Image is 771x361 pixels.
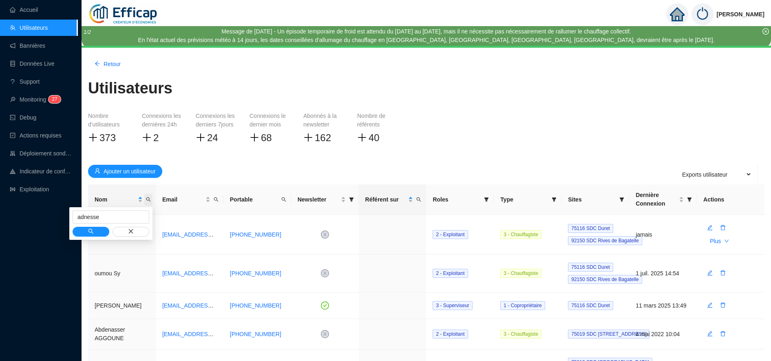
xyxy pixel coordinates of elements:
button: Plusdown [703,235,736,248]
span: 40 [369,132,380,143]
span: delete [720,270,726,276]
span: 3 - Chauffagiste [500,230,541,239]
th: Dernière Connexion [629,184,697,215]
span: 1 - Copropriétaire [500,301,545,310]
span: 7 [55,96,57,102]
span: edit [707,331,713,337]
a: questionSupport [10,78,40,85]
ul: Export [672,165,758,184]
span: 2 - Exploitant [436,232,464,237]
sup: 27 [49,95,60,103]
span: Portable [230,195,278,204]
span: edit [707,270,713,276]
span: check-square [10,133,15,138]
div: Abonnés à la newsletter [303,112,344,129]
span: Newsletter [298,195,339,204]
a: homeAccueil [10,7,38,13]
span: 68 [261,132,272,143]
a: [EMAIL_ADDRESS][DOMAIN_NAME] [162,231,259,238]
span: 162 [315,132,331,143]
span: Dernière Connexion [636,191,677,208]
span: delete [720,302,726,308]
span: arrow-left [95,61,100,66]
a: [PHONE_NUMBER] [230,231,281,238]
span: 24 [207,132,218,143]
span: edit [707,225,713,230]
span: delete [720,331,726,337]
a: [PHONE_NUMBER] [230,270,281,277]
span: 2 - Exploitant [436,270,464,276]
span: 3 - Chauffagiste [500,269,541,278]
td: 4 mai 2022 10:04 [629,319,697,350]
span: close-circle [321,269,329,277]
span: 75019 SDC [STREET_ADDRESS] [568,330,649,339]
span: 75116 SDC Duret [568,224,613,233]
span: close-circle [321,330,329,338]
span: Plus [710,237,721,246]
span: 373 [99,132,116,143]
span: plus [303,133,313,142]
span: home [670,7,685,22]
span: close-circle [762,28,769,35]
th: Email [156,184,223,215]
span: delete [720,225,726,230]
button: Ajouter un utilisateur [88,165,162,178]
td: ymielczarek@ccr.fr [156,292,223,319]
span: Type [500,195,548,204]
a: notificationBannières [10,42,45,49]
span: search [212,194,220,206]
a: [PHONE_NUMBER] [230,331,281,337]
span: plus [196,133,205,142]
div: Nombre de référents [357,112,398,129]
span: filter [349,197,354,202]
span: filter [619,197,624,202]
span: 2 [52,96,55,102]
span: Actions requises [20,132,62,139]
td: [PERSON_NAME] [88,292,156,319]
span: [PERSON_NAME] [717,1,764,27]
td: cjarret@celsio.fr [156,215,223,255]
span: plus [357,133,367,142]
span: filter [685,189,694,210]
span: search [416,197,421,202]
th: Actions [697,184,764,215]
td: 11 mars 2025 13:49 [629,292,697,319]
a: [PHONE_NUMBER] [230,302,281,309]
span: Retour [104,60,121,69]
span: Roles [433,195,481,204]
td: Abdenasser AGGOUNE [88,319,156,350]
div: Message de [DATE] - Un épisode temporaire de froid est attendu du [DATE] au [DATE], mais il ne né... [138,27,714,36]
span: search [144,194,152,206]
span: Ajouter un utilisateur [104,167,156,176]
a: slidersExploitation [10,186,49,193]
a: codeDebug [10,114,36,121]
span: 75116 SDC Duret [568,301,613,310]
a: clusterDéploiement sondes [10,150,72,157]
a: [EMAIL_ADDRESS][DOMAIN_NAME] [162,302,259,309]
span: Sites [568,195,616,204]
span: 92150 SDC Rives de Bagatelle [568,275,642,284]
a: [EMAIL_ADDRESS][DOMAIN_NAME] [162,270,259,277]
span: search [146,197,151,202]
div: Connexions le dernier mois [250,112,290,129]
span: plus [250,133,259,142]
h1: Utilisateurs [88,79,172,97]
span: Nom [95,195,136,204]
span: check-circle [321,301,329,310]
span: filter [347,194,356,206]
span: plus [142,133,152,142]
a: heat-mapIndicateur de confort [10,168,72,175]
span: close-circle [321,230,329,239]
div: Nombre d'utilisateurs [88,112,129,129]
span: 2 - Exploitant [436,331,464,337]
span: search [280,194,288,206]
span: close [128,228,134,234]
td: 1 juil. 2025 14:54 [629,255,697,292]
span: Email [162,195,204,204]
img: power [691,3,714,25]
span: filter [482,194,490,206]
div: Connexions les dernières 24h [142,112,183,129]
span: Référent sur [365,195,407,204]
i: 1 / 2 [84,29,91,35]
span: filter [484,197,489,202]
